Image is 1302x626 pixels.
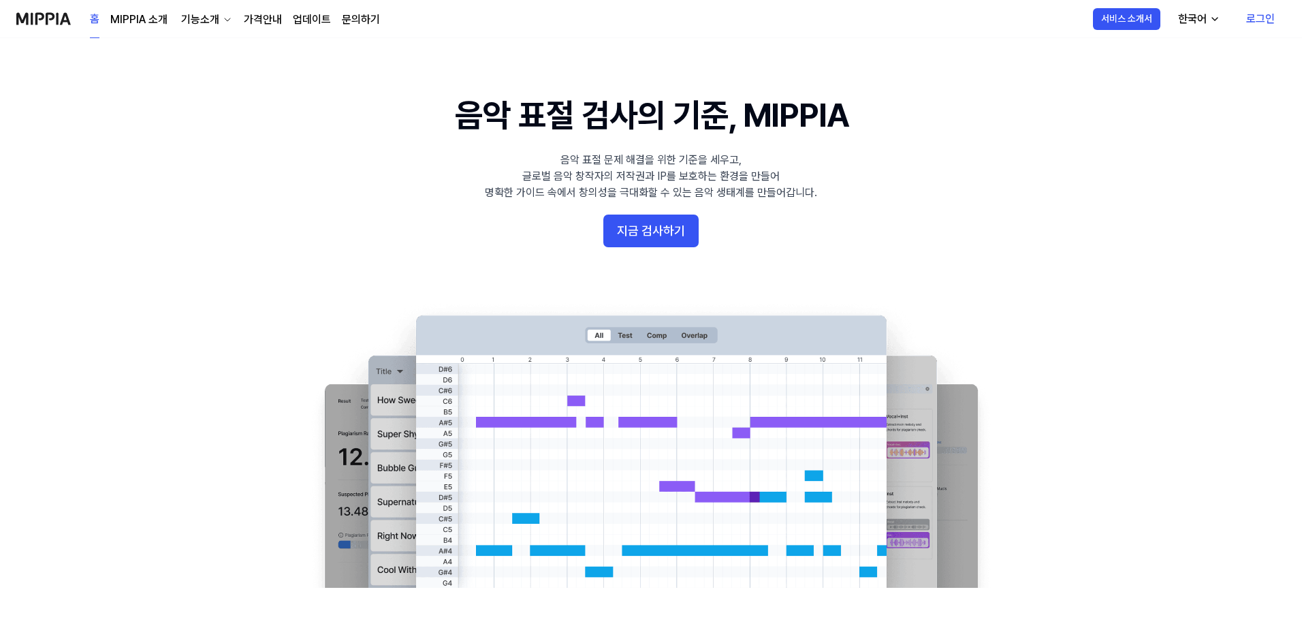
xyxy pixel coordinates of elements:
div: 한국어 [1175,11,1209,27]
a: 홈 [90,1,99,38]
div: 음악 표절 문제 해결을 위한 기준을 세우고, 글로벌 음악 창작자의 저작권과 IP를 보호하는 환경을 만들어 명확한 가이드 속에서 창의성을 극대화할 수 있는 음악 생태계를 만들어... [485,152,817,201]
button: 서비스 소개서 [1093,8,1160,30]
img: main Image [297,302,1005,588]
a: MIPPIA 소개 [110,12,168,28]
button: 한국어 [1167,5,1228,33]
a: 문의하기 [342,12,380,28]
a: 가격안내 [244,12,282,28]
div: 기능소개 [178,12,222,28]
button: 기능소개 [178,12,233,28]
button: 지금 검사하기 [603,215,699,247]
a: 업데이트 [293,12,331,28]
h1: 음악 표절 검사의 기준, MIPPIA [455,93,848,138]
